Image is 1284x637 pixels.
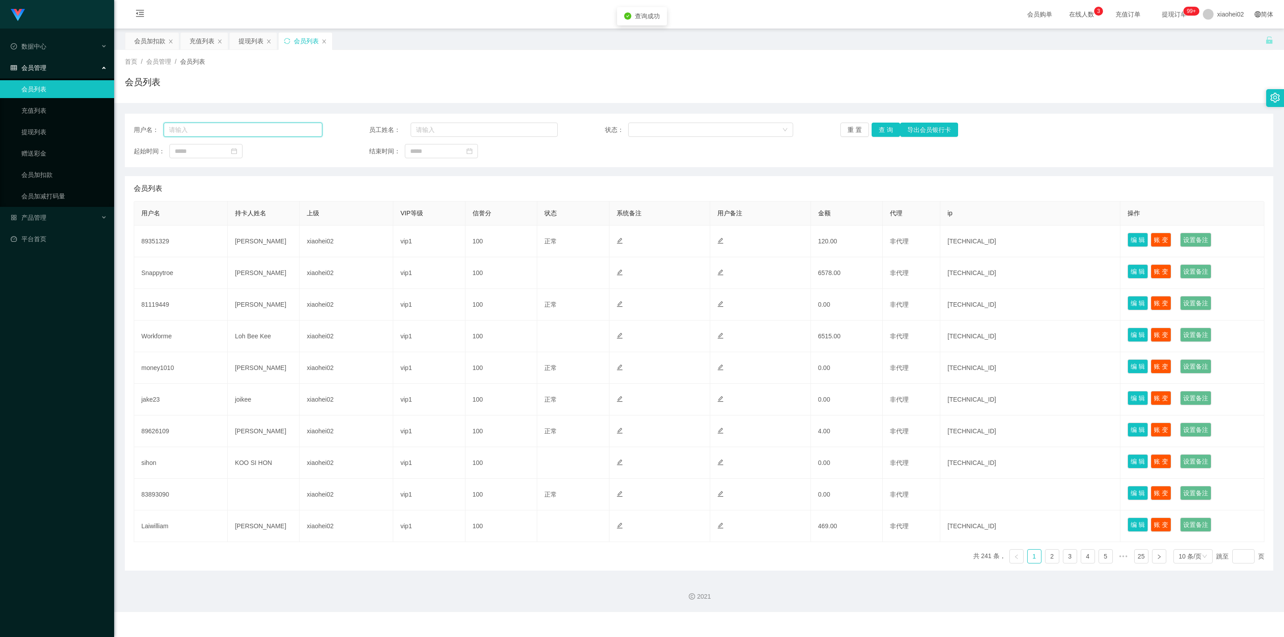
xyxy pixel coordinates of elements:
i: 图标: edit [717,238,724,244]
i: 图标: calendar [466,148,473,154]
td: 100 [465,447,537,479]
i: 图标: edit [617,364,623,370]
i: 图标: copyright [689,593,695,600]
li: 4 [1081,549,1095,563]
td: vip1 [393,479,465,510]
span: 非代理 [890,491,909,498]
span: 非代理 [890,269,909,276]
span: 正常 [544,396,557,403]
span: 非代理 [890,396,909,403]
div: 2021 [121,592,1277,601]
span: / [141,58,143,65]
i: icon: check-circle [624,12,631,20]
i: 图标: edit [717,364,724,370]
i: 图标: down [1202,554,1207,560]
i: 图标: sync [284,38,290,44]
button: 账 变 [1151,486,1171,500]
td: 100 [465,226,537,257]
td: Loh Bee Kee [228,321,300,352]
span: 用户名 [141,210,160,217]
td: 89626109 [134,415,228,447]
td: [TECHNICAL_ID] [940,510,1120,542]
td: 100 [465,352,537,384]
td: 100 [465,257,537,289]
i: 图标: right [1156,554,1162,559]
li: 1 [1027,549,1041,563]
span: 状态 [544,210,557,217]
input: 请输入 [411,123,558,137]
td: 469.00 [811,510,883,542]
a: 5 [1099,550,1112,563]
i: 图标: down [782,127,788,133]
td: [TECHNICAL_ID] [940,289,1120,321]
button: 编 辑 [1128,296,1148,310]
div: 跳至 页 [1216,549,1264,563]
i: 图标: setting [1270,93,1280,103]
span: 系统备注 [617,210,642,217]
td: [TECHNICAL_ID] [940,415,1120,447]
td: 100 [465,321,537,352]
button: 账 变 [1151,359,1171,374]
li: 向后 5 页 [1116,549,1131,563]
sup: 1222 [1183,7,1199,16]
i: 图标: edit [617,396,623,402]
li: 5 [1099,549,1113,563]
td: 100 [465,510,537,542]
span: 用户名： [134,125,164,135]
td: vip1 [393,510,465,542]
span: 起始时间： [134,147,169,156]
div: 会员加扣款 [134,33,165,49]
td: [TECHNICAL_ID] [940,384,1120,415]
button: 设置备注 [1180,328,1211,342]
i: 图标: edit [617,427,623,434]
span: 操作 [1128,210,1140,217]
td: vip1 [393,257,465,289]
td: 4.00 [811,415,883,447]
td: vip1 [393,384,465,415]
span: 非代理 [890,301,909,308]
i: 图标: edit [717,301,724,307]
a: 4 [1081,550,1095,563]
i: 图标: left [1014,554,1019,559]
i: 图标: unlock [1265,36,1273,44]
td: [TECHNICAL_ID] [940,447,1120,479]
p: 3 [1097,7,1100,16]
span: 数据中心 [11,43,46,50]
button: 设置备注 [1180,264,1211,279]
i: 图标: edit [717,491,724,497]
span: VIP等级 [400,210,423,217]
span: 结束时间： [369,147,405,156]
button: 编 辑 [1128,454,1148,469]
span: 提现订单 [1157,11,1191,17]
td: [PERSON_NAME] [228,257,300,289]
td: [TECHNICAL_ID] [940,226,1120,257]
button: 编 辑 [1128,486,1148,500]
button: 账 变 [1151,296,1171,310]
span: 充值订单 [1111,11,1145,17]
td: xiaohei02 [300,257,393,289]
a: 提现列表 [21,123,107,141]
td: 100 [465,479,537,510]
span: ••• [1116,549,1131,563]
td: Workforme [134,321,228,352]
td: 0.00 [811,479,883,510]
button: 编 辑 [1128,328,1148,342]
i: 图标: close [168,39,173,44]
h1: 会员列表 [125,75,160,89]
li: 共 241 条， [973,549,1006,563]
span: 代理 [890,210,902,217]
span: 查询成功 [635,12,660,20]
td: xiaohei02 [300,289,393,321]
img: logo.9652507e.png [11,9,25,21]
span: 非代理 [890,364,909,371]
td: vip1 [393,447,465,479]
button: 编 辑 [1128,264,1148,279]
i: 图标: edit [617,459,623,465]
div: 提现列表 [239,33,263,49]
button: 账 变 [1151,391,1171,405]
td: 6578.00 [811,257,883,289]
td: xiaohei02 [300,447,393,479]
span: 状态： [605,125,629,135]
a: 赠送彩金 [21,144,107,162]
td: [PERSON_NAME] [228,510,300,542]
